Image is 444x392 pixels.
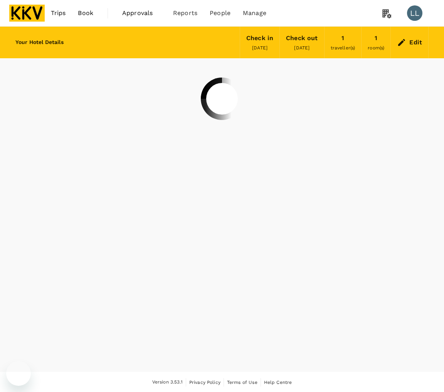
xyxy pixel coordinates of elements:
[246,33,273,44] div: Check in
[331,45,355,51] span: traveller(s)
[122,8,161,18] span: Approvals
[51,8,66,18] span: Trips
[6,361,31,386] iframe: Button to launch messaging window
[152,378,183,386] span: Version 3.53.1
[286,33,318,44] div: Check out
[15,38,64,47] h6: Your Hotel Details
[9,5,45,22] img: KKV Supply Chain Sdn Bhd
[173,8,197,18] span: Reports
[78,8,93,18] span: Book
[227,380,257,385] span: Terms of Use
[264,378,292,387] a: Help Centre
[375,33,377,44] div: 1
[210,8,230,18] span: People
[189,378,220,387] a: Privacy Policy
[294,45,309,51] span: [DATE]
[409,37,422,48] div: Edit
[189,380,220,385] span: Privacy Policy
[243,8,266,18] span: Manage
[264,380,292,385] span: Help Centre
[407,5,422,21] div: LL
[368,45,384,51] span: room(s)
[252,45,267,51] span: [DATE]
[341,33,344,44] div: 1
[227,378,257,387] a: Terms of Use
